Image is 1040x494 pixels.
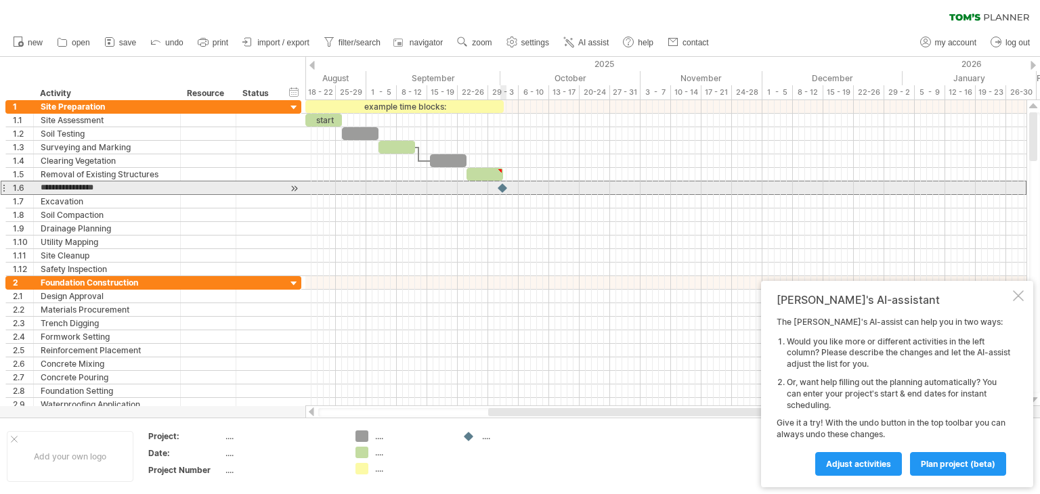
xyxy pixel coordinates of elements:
div: 2.5 [13,344,33,357]
div: Site Assessment [41,114,173,127]
div: 2.8 [13,384,33,397]
div: example time blocks: [305,100,504,113]
div: 25-29 [336,85,366,99]
div: 1.9 [13,222,33,235]
div: 1.11 [13,249,33,262]
div: 22-26 [854,85,884,99]
div: 2.1 [13,290,33,302]
div: 17 - 21 [701,85,732,99]
a: AI assist [560,34,613,51]
span: navigator [410,38,443,47]
div: Soil Compaction [41,208,173,221]
div: .... [225,447,339,459]
a: save [101,34,140,51]
div: 1 - 5 [366,85,397,99]
div: Reinforcement Placement [41,344,173,357]
div: Site Preparation [41,100,173,113]
div: .... [225,430,339,442]
div: 1.12 [13,263,33,275]
div: 1.8 [13,208,33,221]
div: 1.4 [13,154,33,167]
span: save [119,38,136,47]
div: 27 - 31 [610,85,641,99]
span: log out [1005,38,1030,47]
a: log out [987,34,1034,51]
a: undo [147,34,188,51]
div: 15 - 19 [823,85,854,99]
div: 1.6 [13,181,33,194]
a: open [53,34,94,51]
div: 1.10 [13,235,33,248]
div: .... [375,447,449,458]
div: 1.3 [13,141,33,154]
span: AI assist [578,38,609,47]
span: print [213,38,228,47]
div: Add your own logo [7,431,133,482]
a: help [620,34,657,51]
div: 1 - 5 [762,85,793,99]
span: contact [682,38,709,47]
a: filter/search [320,34,385,51]
span: settings [521,38,549,47]
div: 2.7 [13,371,33,384]
div: 6 - 10 [519,85,549,99]
span: zoom [472,38,492,47]
div: Waterproofing Application [41,398,173,411]
span: help [638,38,653,47]
a: Adjust activities [815,452,902,476]
div: 19 - 23 [976,85,1006,99]
div: .... [482,430,556,442]
div: 1.1 [13,114,33,127]
div: Concrete Mixing [41,357,173,370]
div: Utility Mapping [41,235,173,248]
div: Surveying and Marking [41,141,173,154]
div: 2.2 [13,303,33,316]
div: Excavation [41,195,173,208]
div: .... [375,463,449,474]
div: Activity [40,87,173,100]
div: 2.4 [13,330,33,343]
div: .... [375,430,449,442]
div: 12 - 16 [945,85,976,99]
a: print [194,34,232,51]
span: open [72,38,90,47]
div: 8 - 12 [793,85,823,99]
a: navigator [391,34,447,51]
div: January 2026 [903,71,1037,85]
li: Or, want help filling out the planning automatically? You can enter your project's start & end da... [787,377,1010,411]
div: Resource [187,87,228,100]
div: 24-28 [732,85,762,99]
div: Design Approval [41,290,173,302]
a: zoom [454,34,496,51]
div: [PERSON_NAME]'s AI-assistant [777,293,1010,307]
div: 1.5 [13,168,33,181]
span: filter/search [339,38,381,47]
div: October 2025 [500,71,641,85]
div: 8 - 12 [397,85,427,99]
span: undo [165,38,183,47]
div: .... [225,464,339,476]
div: 5 - 9 [915,85,945,99]
div: 2.3 [13,317,33,330]
div: 1.2 [13,127,33,140]
div: 2 [13,276,33,289]
div: 26-30 [1006,85,1037,99]
div: Trench Digging [41,317,173,330]
div: Project: [148,430,223,442]
div: Safety Inspection [41,263,173,275]
div: Date: [148,447,223,459]
a: import / export [239,34,313,51]
a: settings [503,34,553,51]
span: my account [935,38,976,47]
div: 22-26 [458,85,488,99]
div: Removal of Existing Structures [41,168,173,181]
span: import / export [257,38,309,47]
div: Soil Testing [41,127,173,140]
div: Drainage Planning [41,222,173,235]
div: Foundation Setting [41,384,173,397]
div: start [305,114,342,127]
div: 2.9 [13,398,33,411]
div: 3 - 7 [641,85,671,99]
a: new [9,34,47,51]
div: 29 - 2 [884,85,915,99]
